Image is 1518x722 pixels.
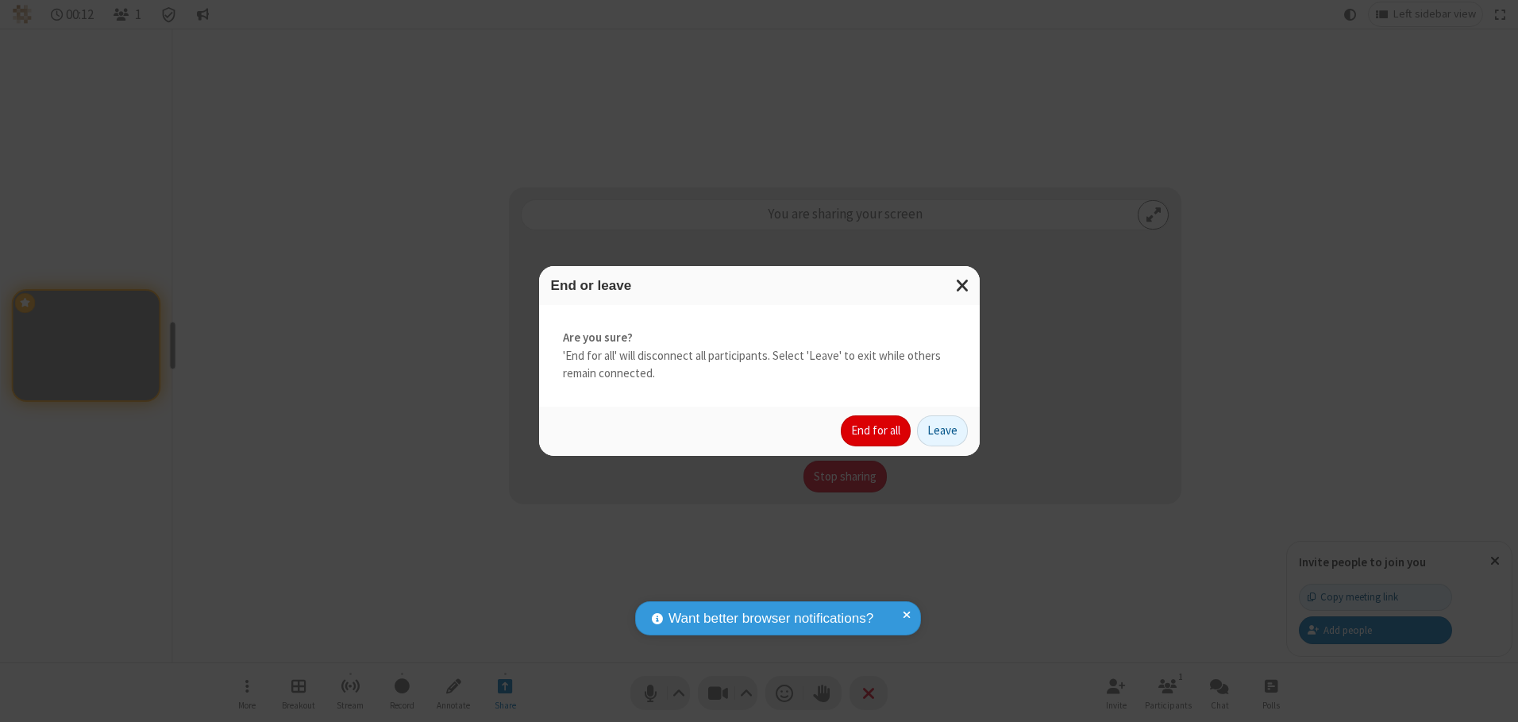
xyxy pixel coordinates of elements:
[841,415,911,447] button: End for all
[539,305,980,407] div: 'End for all' will disconnect all participants. Select 'Leave' to exit while others remain connec...
[917,415,968,447] button: Leave
[668,608,873,629] span: Want better browser notifications?
[551,278,968,293] h3: End or leave
[563,329,956,347] strong: Are you sure?
[946,266,980,305] button: Close modal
